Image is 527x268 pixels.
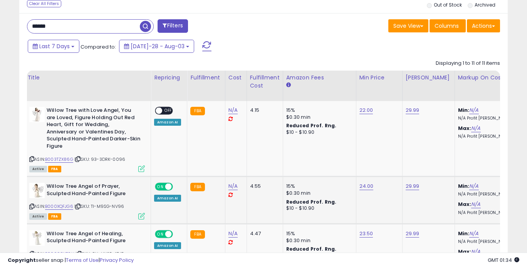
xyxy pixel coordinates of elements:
[406,74,451,82] div: [PERSON_NAME]
[39,42,70,50] span: Last 7 Days
[458,125,472,132] b: Max:
[74,203,124,209] span: | SKU: TI-M9SG-NV96
[406,230,420,238] a: 29.99
[458,239,522,244] p: N/A Profit [PERSON_NAME]
[172,184,184,190] span: OFF
[359,106,373,114] a: 22.00
[74,156,125,162] span: | SKU: 93-3DRK-0096
[156,231,165,238] span: ON
[286,205,350,212] div: $10 - $10.90
[154,119,181,126] div: Amazon AI
[467,19,500,32] button: Actions
[48,213,61,220] span: FBA
[406,106,420,114] a: 29.99
[250,230,277,237] div: 4.47
[286,114,350,121] div: $0.30 min
[29,213,47,220] span: All listings currently available for purchase on Amazon
[286,74,353,82] div: Amazon Fees
[228,230,238,238] a: N/A
[81,43,116,51] span: Compared to:
[45,203,73,210] a: B000XQFJG6
[228,74,243,82] div: Cost
[156,184,165,190] span: ON
[29,107,145,171] div: ASIN:
[286,122,337,129] b: Reduced Prof. Rng.
[154,195,181,202] div: Amazon AI
[66,256,99,264] a: Terms of Use
[406,182,420,190] a: 29.99
[154,242,181,249] div: Amazon AI
[48,166,61,172] span: FBA
[286,107,350,114] div: 15%
[29,107,45,122] img: 4134bEexTZL._SL40_.jpg
[286,230,350,237] div: 15%
[286,183,350,190] div: 15%
[29,183,45,198] img: 41+sqFYmAHL._SL40_.jpg
[158,19,188,33] button: Filters
[359,230,373,238] a: 23.50
[458,74,525,82] div: Markup on Cost
[475,2,495,8] label: Archived
[286,190,350,197] div: $0.30 min
[435,22,459,30] span: Columns
[458,106,470,114] b: Min:
[154,74,184,82] div: Repricing
[47,230,140,246] b: Willow Tree Angel of Healing, Sculpted Hand-Painted Figure
[488,256,519,264] span: 2025-08-11 01:34 GMT
[228,106,238,114] a: N/A
[359,74,399,82] div: Min Price
[29,166,47,172] span: All listings currently available for purchase on Amazon
[458,182,470,190] b: Min:
[471,201,480,208] a: N/A
[131,42,185,50] span: [DATE]-28 - Aug-03
[28,40,79,53] button: Last 7 Days
[471,125,480,132] a: N/A
[469,230,478,238] a: N/A
[190,107,205,115] small: FBA
[469,182,478,190] a: N/A
[458,230,470,237] b: Min:
[190,183,205,191] small: FBA
[430,19,466,32] button: Columns
[250,107,277,114] div: 4.15
[190,74,222,82] div: Fulfillment
[47,107,140,152] b: Willow Tree with Love Angel, You are Loved, Figure Holding Out Red Heart, Gift for Wedding, Anniv...
[458,116,522,121] p: N/A Profit [PERSON_NAME]
[250,183,277,190] div: 4.55
[286,237,350,244] div: $0.30 min
[29,230,45,246] img: 41jG-AiAZNL._SL40_.jpg
[458,201,472,208] b: Max:
[458,192,522,197] p: N/A Profit [PERSON_NAME]
[27,74,148,82] div: Title
[286,82,291,89] small: Amazon Fees.
[190,230,205,239] small: FBA
[458,210,522,216] p: N/A Profit [PERSON_NAME]
[8,257,134,264] div: seller snap | |
[45,156,73,163] a: B003TZX86G
[286,199,337,205] b: Reduced Prof. Rng.
[228,182,238,190] a: N/A
[47,183,140,199] b: Willow Tree Angel of Prayer, Sculpted Hand-Painted Figure
[388,19,428,32] button: Save View
[29,183,145,219] div: ASIN:
[436,60,500,67] div: Displaying 1 to 11 of 11 items
[119,40,194,53] button: [DATE]-28 - Aug-03
[8,256,36,264] strong: Copyright
[458,134,522,139] p: N/A Profit [PERSON_NAME]
[286,129,350,136] div: $10 - $10.90
[162,108,175,114] span: OFF
[172,231,184,238] span: OFF
[250,74,280,90] div: Fulfillment Cost
[434,2,462,8] label: Out of Stock
[359,182,374,190] a: 24.00
[100,256,134,264] a: Privacy Policy
[469,106,478,114] a: N/A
